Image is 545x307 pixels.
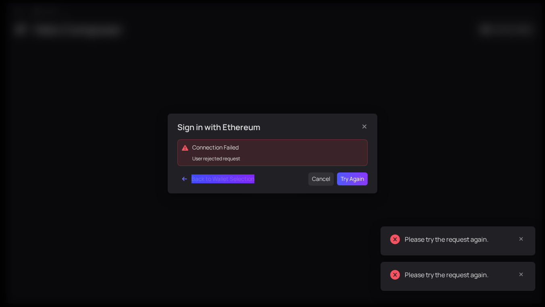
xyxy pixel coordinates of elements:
span: close-circle [390,234,400,244]
span: Cancel [312,174,330,183]
span: Try Again [341,174,364,183]
button: Try Again [337,172,368,185]
span: close-circle [390,270,400,280]
div: User rejected request [192,155,364,163]
div: Please try the request again. [405,270,526,280]
button: Back to Wallet Selection [177,172,258,185]
button: Close [358,120,371,133]
div: Please try the request again. [405,234,526,244]
span: Back to Wallet Selection [191,174,254,183]
div: Connection Failed [192,143,364,152]
button: Cancel [308,172,334,185]
div: Sign in with Ethereum [177,122,348,133]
